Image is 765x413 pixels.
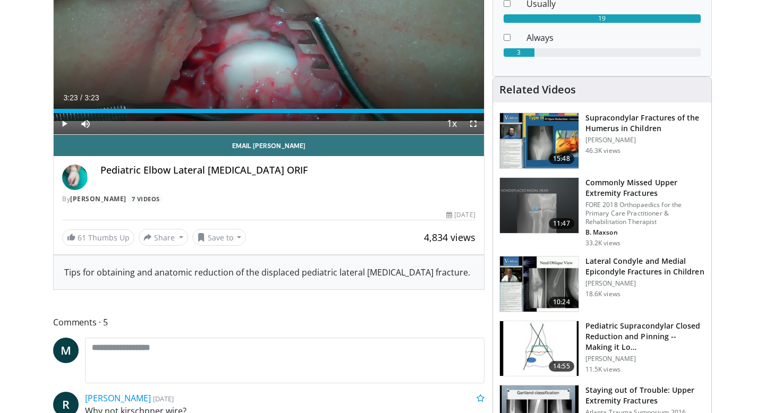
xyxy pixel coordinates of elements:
button: Playback Rate [441,113,463,134]
span: 11:47 [549,218,574,229]
h3: Supracondylar Fractures of the Humerus in Children [585,113,705,134]
span: 4,834 views [424,231,475,244]
h4: Pediatric Elbow Lateral [MEDICAL_DATA] ORIF [100,165,475,176]
div: [DATE] [446,210,475,220]
h3: Lateral Condyle and Medial Epicondyle Fractures in Children [585,256,705,277]
h3: Staying out of Trouble: Upper Extremity Fractures [585,385,705,406]
span: 61 [78,233,86,243]
a: 15:48 Supracondylar Fractures of the Humerus in Children [PERSON_NAME] 46.3K views [499,113,705,169]
button: Fullscreen [463,113,484,134]
p: 18.6K views [585,290,620,298]
a: [PERSON_NAME] [70,194,126,203]
img: 77e71d76-32d9-4fd0-a7d7-53acfe95e440.150x105_q85_crop-smart_upscale.jpg [500,321,579,376]
span: 3:23 [84,93,99,102]
p: FORE 2018 Orthopaedics for the Primary Care Practitioner & Rehabilitation Therapist [585,201,705,226]
div: 19 [504,14,701,23]
span: 14:55 [549,361,574,372]
div: By [62,194,475,204]
a: 7 Videos [128,195,163,204]
a: 61 Thumbs Up [62,229,134,246]
a: Email [PERSON_NAME] [54,135,484,156]
a: 14:55 Pediatric Supracondylar Closed Reduction and Pinning -- Making it Lo… [PERSON_NAME] 11.5K v... [499,321,705,377]
p: [PERSON_NAME] [585,136,705,144]
button: Share [139,229,188,246]
img: 07483a87-f7db-4b95-b01b-f6be0d1b3d91.150x105_q85_crop-smart_upscale.jpg [500,113,579,168]
button: Mute [75,113,96,134]
button: Play [54,113,75,134]
span: 15:48 [549,153,574,164]
p: B. Maxson [585,228,705,237]
dd: Always [518,31,709,44]
h3: Commonly Missed Upper Extremity Fractures [585,177,705,199]
div: Progress Bar [54,109,484,113]
span: 3:23 [63,93,78,102]
p: [PERSON_NAME] [585,355,705,363]
a: [PERSON_NAME] [85,392,151,404]
p: 11.5K views [585,365,620,374]
a: M [53,338,79,363]
h4: Related Videos [499,83,576,96]
p: 33.2K views [585,239,620,247]
p: [PERSON_NAME] [585,279,705,288]
h3: Pediatric Supracondylar Closed Reduction and Pinning -- Making it Lo… [585,321,705,352]
span: 10:24 [549,297,574,307]
div: 3 [504,48,535,57]
a: 11:47 Commonly Missed Upper Extremity Fractures FORE 2018 Orthopaedics for the Primary Care Pract... [499,177,705,247]
span: / [80,93,82,102]
span: Comments 5 [53,315,484,329]
img: b2c65235-e098-4cd2-ab0f-914df5e3e270.150x105_q85_crop-smart_upscale.jpg [500,178,579,233]
small: [DATE] [153,394,174,403]
div: Tips for obtaining and anatomic reduction of the displaced pediatric lateral [MEDICAL_DATA] fract... [64,266,473,279]
p: 46.3K views [585,147,620,155]
a: 10:24 Lateral Condyle and Medial Epicondyle Fractures in Children [PERSON_NAME] 18.6K views [499,256,705,312]
button: Save to [192,229,246,246]
img: Avatar [62,165,88,190]
img: 270001_0000_1.png.150x105_q85_crop-smart_upscale.jpg [500,256,579,312]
